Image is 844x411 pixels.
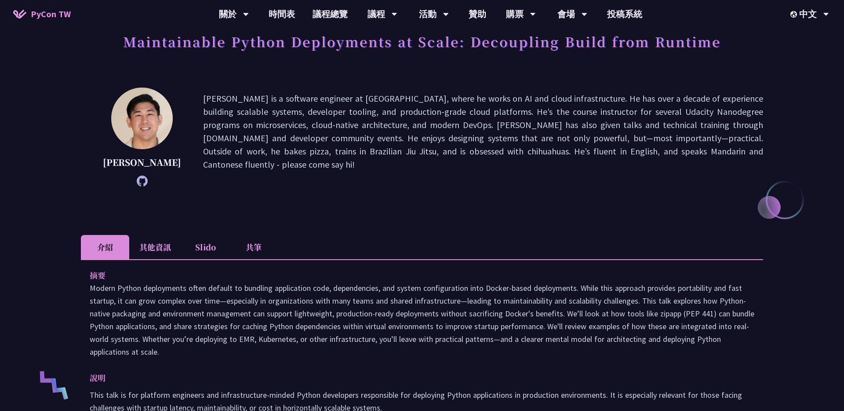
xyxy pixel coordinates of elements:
a: PyCon TW [4,3,80,25]
span: PyCon TW [31,7,71,21]
img: Justin Lee [111,88,173,149]
p: [PERSON_NAME] is a software engineer at [GEOGRAPHIC_DATA], where he works on AI and cloud infrast... [203,92,763,182]
p: [PERSON_NAME] [103,156,181,169]
li: Slido [181,235,229,259]
p: Modern Python deployments often default to bundling application code, dependencies, and system co... [90,282,754,358]
img: Locale Icon [790,11,799,18]
li: 共筆 [229,235,278,259]
h1: Maintainable Python Deployments at Scale: Decoupling Build from Runtime [123,28,721,55]
li: 其他資訊 [129,235,181,259]
p: 摘要 [90,269,737,282]
p: 說明 [90,371,737,384]
img: Home icon of PyCon TW 2025 [13,10,26,18]
li: 介紹 [81,235,129,259]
